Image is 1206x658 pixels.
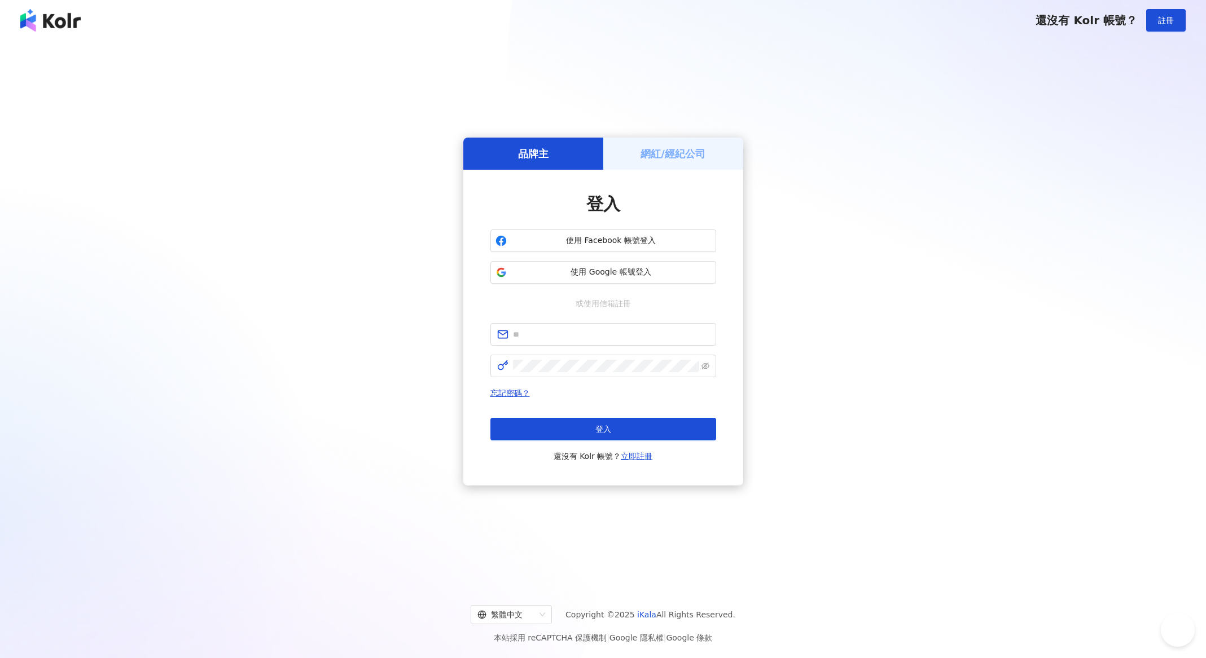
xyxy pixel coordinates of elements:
h5: 網紅/經紀公司 [641,147,705,161]
div: 繁體中文 [477,606,535,624]
span: 或使用信箱註冊 [568,297,639,310]
button: 註冊 [1146,9,1186,32]
span: 還沒有 Kolr 帳號？ [1036,14,1137,27]
button: 使用 Google 帳號登入 [490,261,716,284]
a: 忘記密碼？ [490,388,530,398]
span: | [607,633,609,642]
span: 註冊 [1158,16,1174,25]
a: Google 隱私權 [609,633,664,642]
span: | [664,633,666,642]
span: Copyright © 2025 All Rights Reserved. [565,608,735,621]
span: 登入 [595,425,611,434]
img: logo [20,9,81,32]
button: 使用 Facebook 帳號登入 [490,229,716,252]
span: 還沒有 Kolr 帳號？ [554,449,653,463]
h5: 品牌主 [518,147,549,161]
button: 登入 [490,418,716,440]
a: 立即註冊 [621,452,652,461]
span: 登入 [586,194,620,214]
span: eye-invisible [701,362,709,370]
span: 本站採用 reCAPTCHA 保護機制 [494,631,712,644]
iframe: Help Scout Beacon - Open [1161,613,1195,647]
a: Google 條款 [666,633,712,642]
span: 使用 Facebook 帳號登入 [511,235,711,246]
a: iKala [637,610,656,619]
span: 使用 Google 帳號登入 [511,267,711,278]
